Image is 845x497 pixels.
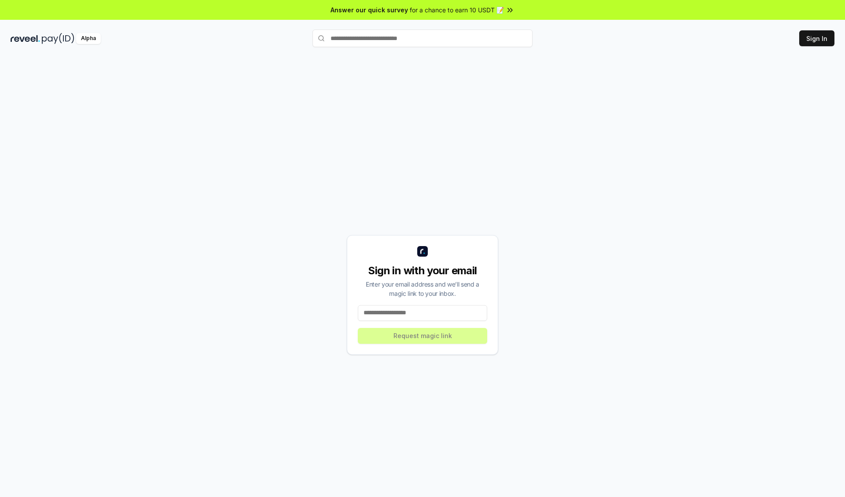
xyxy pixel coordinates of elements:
div: Alpha [76,33,101,44]
div: Sign in with your email [358,264,487,278]
button: Sign In [799,30,834,46]
img: pay_id [42,33,74,44]
img: logo_small [417,246,428,257]
span: Answer our quick survey [331,5,408,15]
img: reveel_dark [11,33,40,44]
span: for a chance to earn 10 USDT 📝 [410,5,504,15]
div: Enter your email address and we’ll send a magic link to your inbox. [358,280,487,298]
